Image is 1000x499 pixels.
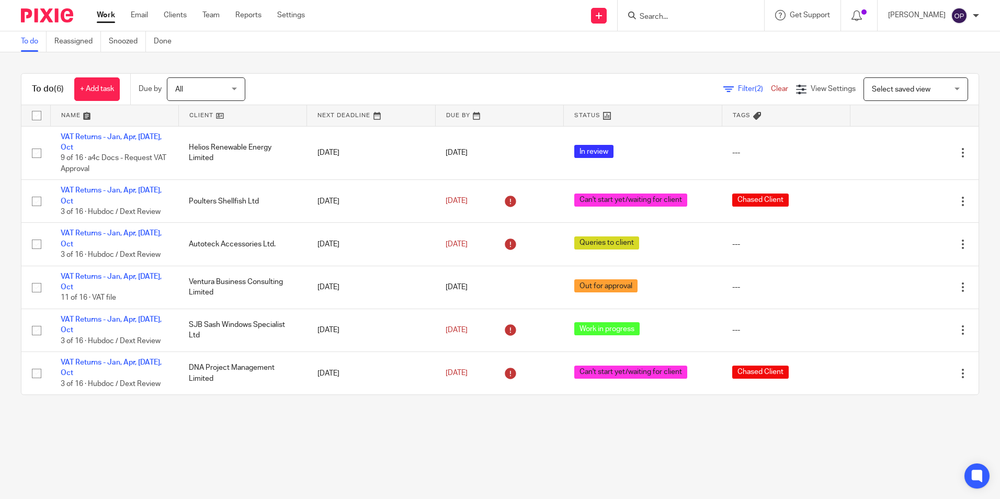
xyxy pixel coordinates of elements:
[235,10,262,20] a: Reports
[307,126,435,180] td: [DATE]
[446,241,468,248] span: [DATE]
[574,194,687,207] span: Can't start yet/waiting for client
[446,370,468,377] span: [DATE]
[202,10,220,20] a: Team
[175,86,183,93] span: All
[574,145,613,158] span: In review
[61,380,161,388] span: 3 of 16 · Hubdoc / Dext Review
[888,10,946,20] p: [PERSON_NAME]
[446,149,468,156] span: [DATE]
[307,309,435,351] td: [DATE]
[61,230,162,247] a: VAT Returns - Jan, Apr, [DATE], Oct
[446,283,468,291] span: [DATE]
[178,309,306,351] td: SJB Sash Windows Specialist Ltd
[164,10,187,20] a: Clients
[61,359,162,377] a: VAT Returns - Jan, Apr, [DATE], Oct
[755,85,763,93] span: (2)
[732,148,839,158] div: ---
[732,194,789,207] span: Chased Client
[732,239,839,249] div: ---
[639,13,733,22] input: Search
[307,266,435,309] td: [DATE]
[446,198,468,205] span: [DATE]
[61,316,162,334] a: VAT Returns - Jan, Apr, [DATE], Oct
[277,10,305,20] a: Settings
[732,282,839,292] div: ---
[732,366,789,379] span: Chased Client
[109,31,146,52] a: Snoozed
[97,10,115,20] a: Work
[178,223,306,266] td: Autoteck Accessories Ltd.
[178,126,306,180] td: Helios Renewable Energy Limited
[61,337,161,345] span: 3 of 16 · Hubdoc / Dext Review
[733,112,751,118] span: Tags
[54,31,101,52] a: Reassigned
[732,325,839,335] div: ---
[872,86,930,93] span: Select saved view
[307,180,435,223] td: [DATE]
[446,326,468,334] span: [DATE]
[771,85,788,93] a: Clear
[61,273,162,291] a: VAT Returns - Jan, Apr, [DATE], Oct
[61,187,162,205] a: VAT Returns - Jan, Apr, [DATE], Oct
[574,236,639,249] span: Queries to client
[307,352,435,395] td: [DATE]
[574,279,638,292] span: Out for approval
[307,223,435,266] td: [DATE]
[574,322,640,335] span: Work in progress
[790,12,830,19] span: Get Support
[61,133,162,151] a: VAT Returns - Jan, Apr, [DATE], Oct
[21,8,73,22] img: Pixie
[574,366,687,379] span: Can't start yet/waiting for client
[178,266,306,309] td: Ventura Business Consulting Limited
[154,31,179,52] a: Done
[178,352,306,395] td: DNA Project Management Limited
[131,10,148,20] a: Email
[61,294,116,302] span: 11 of 16 · VAT file
[811,85,856,93] span: View Settings
[32,84,64,95] h1: To do
[61,208,161,216] span: 3 of 16 · Hubdoc / Dext Review
[74,77,120,101] a: + Add task
[54,85,64,93] span: (6)
[178,180,306,223] td: Poulters Shellfish Ltd
[139,84,162,94] p: Due by
[738,85,771,93] span: Filter
[21,31,47,52] a: To do
[951,7,968,24] img: svg%3E
[61,154,166,173] span: 9 of 16 · a4c Docs - Request VAT Approval
[61,251,161,258] span: 3 of 16 · Hubdoc / Dext Review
